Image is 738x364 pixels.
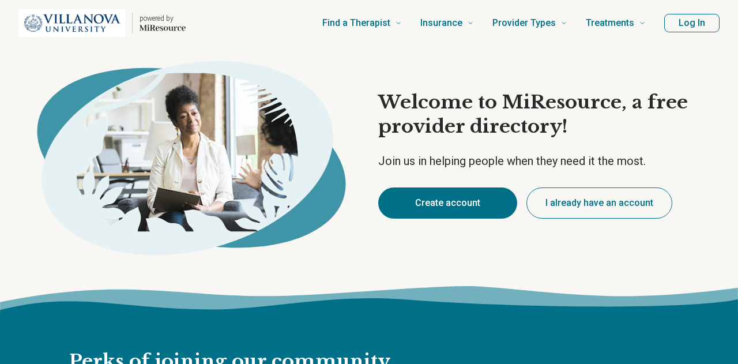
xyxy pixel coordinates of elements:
[378,91,720,138] h1: Welcome to MiResource, a free provider directory!
[140,14,186,23] p: powered by
[586,15,634,31] span: Treatments
[18,5,186,42] a: Home page
[526,187,672,219] button: I already have an account
[492,15,556,31] span: Provider Types
[378,153,720,169] p: Join us in helping people when they need it the most.
[664,14,720,32] button: Log In
[322,15,390,31] span: Find a Therapist
[420,15,462,31] span: Insurance
[378,187,517,219] button: Create account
